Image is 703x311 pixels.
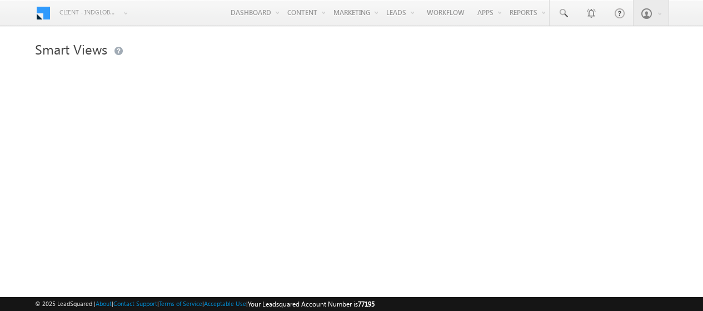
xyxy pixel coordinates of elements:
[35,40,107,58] span: Smart Views
[35,299,375,309] span: © 2025 LeadSquared | | | | |
[358,300,375,308] span: 77195
[59,7,118,18] span: Client - indglobal2 (77195)
[96,300,112,307] a: About
[204,300,246,307] a: Acceptable Use
[113,300,157,307] a: Contact Support
[159,300,202,307] a: Terms of Service
[248,300,375,308] span: Your Leadsquared Account Number is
